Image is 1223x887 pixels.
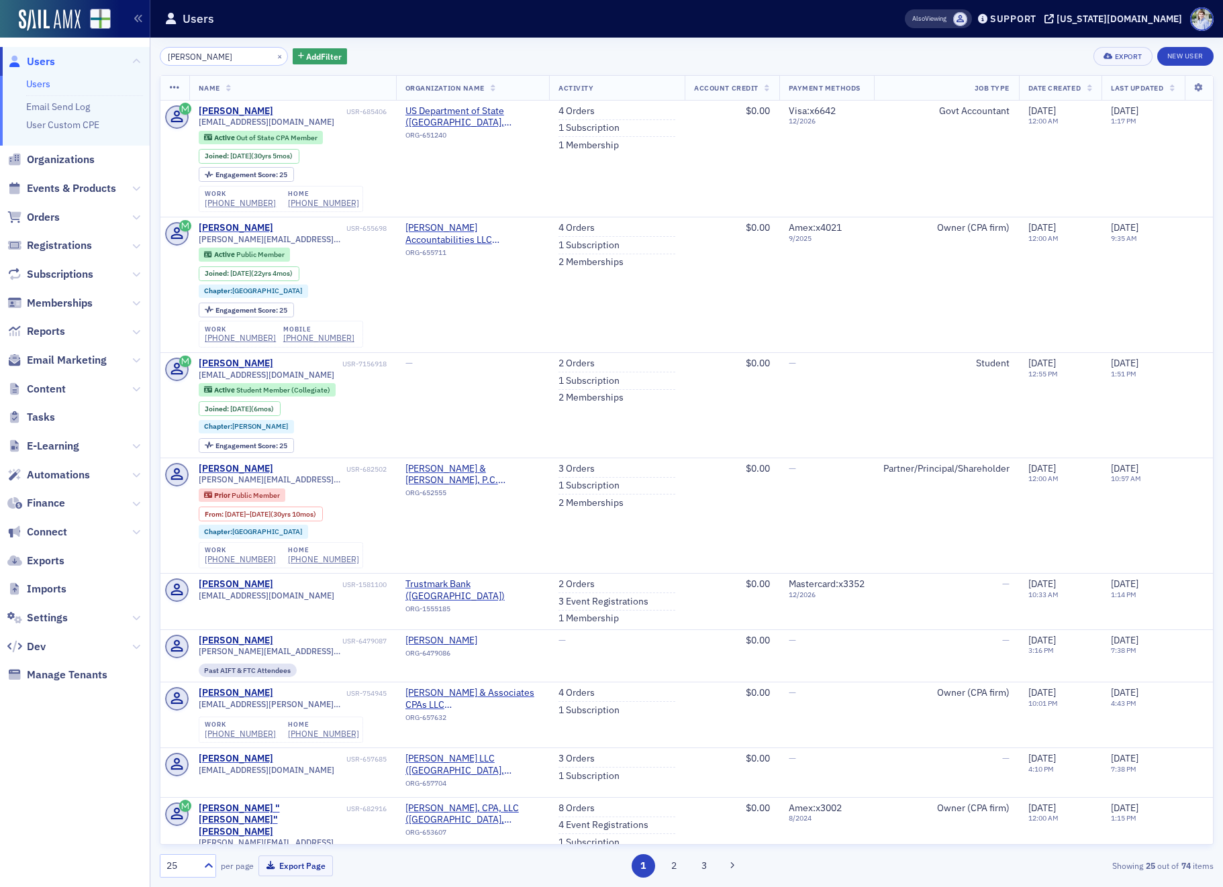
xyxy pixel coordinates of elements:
[27,468,90,482] span: Automations
[199,370,334,380] span: [EMAIL_ADDRESS][DOMAIN_NAME]
[1111,634,1138,646] span: [DATE]
[405,605,540,618] div: ORG-1555185
[275,689,387,698] div: USR-754945
[204,422,288,431] a: Chapter:[PERSON_NAME]
[405,222,540,246] a: [PERSON_NAME] Accountabilities LLC ([GEOGRAPHIC_DATA], [GEOGRAPHIC_DATA])
[789,814,865,823] span: 8 / 2024
[1111,578,1138,590] span: [DATE]
[346,804,387,813] div: USR-682916
[405,687,540,711] a: [PERSON_NAME] & Associates CPAs LLC ([GEOGRAPHIC_DATA], [GEOGRAPHIC_DATA])
[1111,474,1141,483] time: 10:57 AM
[199,664,297,677] div: Past AIFT & FTC Attendees
[214,133,236,142] span: Active
[214,385,236,395] span: Active
[883,463,1010,475] div: Partner/Principal/Shareholder
[183,11,214,27] h1: Users
[199,765,334,775] span: [EMAIL_ADDRESS][DOMAIN_NAME]
[1028,357,1056,369] span: [DATE]
[27,324,65,339] span: Reports
[199,105,273,117] a: [PERSON_NAME]
[199,303,294,317] div: Engagement Score: 25
[7,439,79,454] a: E-Learning
[405,635,528,647] a: [PERSON_NAME]
[1028,369,1058,378] time: 12:55 PM
[789,462,796,474] span: —
[205,554,276,564] a: [PHONE_NUMBER]
[405,131,540,144] div: ORG-651240
[1028,578,1056,590] span: [DATE]
[7,267,93,282] a: Subscriptions
[27,439,79,454] span: E-Learning
[288,554,359,564] div: [PHONE_NUMBER]
[746,105,770,117] span: $0.00
[7,382,66,397] a: Content
[405,463,540,486] a: [PERSON_NAME] & [PERSON_NAME], P.C. ([GEOGRAPHIC_DATA], [GEOGRAPHIC_DATA])
[746,802,770,814] span: $0.00
[7,468,90,482] a: Automations
[204,527,232,536] span: Chapter :
[558,802,595,815] a: 8 Orders
[975,83,1010,93] span: Job Type
[405,222,540,246] span: Todd Jackson Accountabilities LLC (Birmingham, AL)
[215,441,279,450] span: Engagement Score :
[275,360,387,368] div: USR-7156918
[199,284,309,298] div: Chapter:
[405,779,540,792] div: ORG-657704
[1111,357,1138,369] span: [DATE]
[204,133,317,142] a: Active Out of State CPA Member
[405,753,540,776] a: [PERSON_NAME] LLC ([GEOGRAPHIC_DATA], [GEOGRAPHIC_DATA])
[205,190,276,198] div: work
[199,401,281,416] div: Joined: 2025-03-26 00:00:00
[7,410,55,425] a: Tasks
[230,405,274,413] div: (6mos)
[7,639,46,654] a: Dev
[27,611,68,625] span: Settings
[1028,813,1059,823] time: 12:00 AM
[1111,802,1138,814] span: [DATE]
[199,167,294,182] div: Engagement Score: 25
[558,240,620,252] a: 1 Subscription
[746,686,770,698] span: $0.00
[288,198,359,208] a: [PHONE_NUMBER]
[199,590,334,601] span: [EMAIL_ADDRESS][DOMAIN_NAME]
[558,392,624,404] a: 2 Memberships
[250,509,271,519] span: [DATE]
[1028,462,1056,474] span: [DATE]
[27,668,107,682] span: Manage Tenants
[160,47,288,66] input: Search…
[883,358,1010,370] div: Student
[199,474,387,484] span: [PERSON_NAME][EMAIL_ADDRESS][DOMAIN_NAME]
[199,358,273,370] a: [PERSON_NAME]
[26,101,90,113] a: Email Send Log
[204,286,302,295] a: Chapter:[GEOGRAPHIC_DATA]
[558,497,624,509] a: 2 Memberships
[288,190,359,198] div: home
[558,613,619,625] a: 1 Membership
[199,222,273,234] a: [PERSON_NAME]
[199,234,387,244] span: [PERSON_NAME][EMAIL_ADDRESS][PERSON_NAME][DOMAIN_NAME]
[883,687,1010,699] div: Owner (CPA firm)
[199,802,344,838] div: [PERSON_NAME] "[PERSON_NAME]" [PERSON_NAME]
[27,353,107,368] span: Email Marketing
[746,752,770,764] span: $0.00
[953,12,967,26] span: Katey Free
[230,152,293,160] div: (30yrs 5mos)
[230,269,293,278] div: (22yrs 4mos)
[199,117,334,127] span: [EMAIL_ADDRESS][DOMAIN_NAME]
[7,554,64,568] a: Exports
[990,13,1036,25] div: Support
[1157,47,1214,66] a: New User
[199,753,273,765] div: [PERSON_NAME]
[558,819,648,831] a: 4 Event Registrations
[27,181,116,196] span: Events & Products
[789,802,842,814] span: Amex : x3002
[1028,116,1059,125] time: 12:00 AM
[405,649,528,662] div: ORG-6479086
[558,705,620,717] a: 1 Subscription
[694,83,758,93] span: Account Credit
[1111,752,1138,764] span: [DATE]
[7,152,95,167] a: Organizations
